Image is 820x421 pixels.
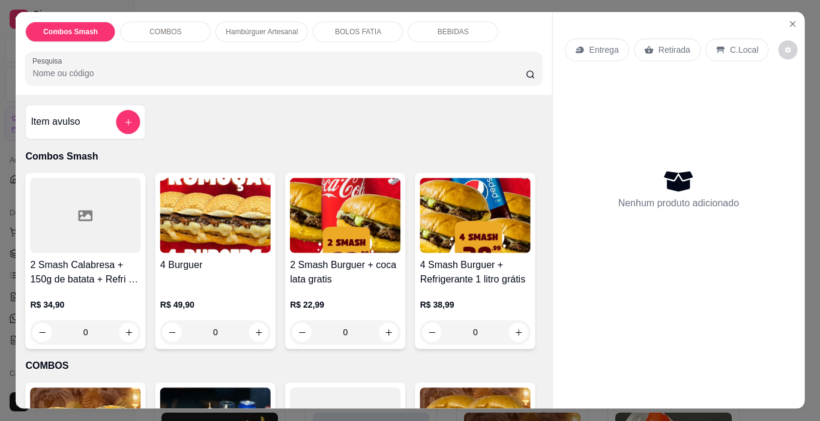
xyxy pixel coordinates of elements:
[437,27,468,37] p: BEBIDAS
[160,178,271,253] img: product-image
[226,27,298,37] p: Hambúrguer Artesanal
[292,323,312,342] button: decrease-product-quantity
[32,68,525,80] input: Pesquisa
[335,27,381,37] p: BOLOS FATIA
[509,323,528,342] button: increase-product-quantity
[30,258,140,287] h4: 2 Smash Calabresa + 150g de batata + Refri de 1 litro GRATIS
[149,27,181,37] p: COMBOS
[116,110,140,134] button: add-separate-item
[43,27,98,37] p: Combos Smash
[32,323,52,342] button: decrease-product-quantity
[618,196,738,210] p: Nenhum produto adicionado
[589,44,618,56] p: Entrega
[290,299,400,311] p: R$ 22,99
[422,323,441,342] button: decrease-product-quantity
[290,258,400,287] h4: 2 Smash Burguer + coca lata gratis
[420,178,530,253] img: product-image
[420,299,530,311] p: R$ 38,99
[25,359,542,374] p: COMBOS
[730,44,759,56] p: C.Local
[249,323,268,342] button: increase-product-quantity
[32,56,66,67] label: Pesquisa
[30,299,140,311] p: R$ 34,90
[290,178,400,253] img: product-image
[25,149,542,164] p: Combos Smash
[659,44,690,56] p: Retirada
[163,323,182,342] button: decrease-product-quantity
[31,115,80,130] h4: Item avulso
[778,41,797,60] button: decrease-product-quantity
[160,299,271,311] p: R$ 49,90
[420,258,530,287] h4: 4 Smash Burguer + Refrigerante 1 litro grátis
[783,14,802,34] button: Close
[160,258,271,272] h4: 4 Burguer
[119,323,138,342] button: increase-product-quantity
[379,323,398,342] button: increase-product-quantity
